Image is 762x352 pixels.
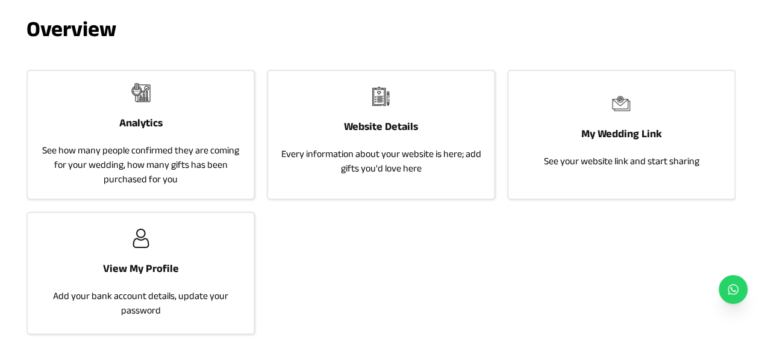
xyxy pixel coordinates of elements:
p: See your website link and start sharing [543,154,699,168]
h3: Analytics [119,114,163,131]
h3: Overview [27,17,735,41]
img: joyribbons [131,229,151,248]
img: joyribbons [611,94,631,113]
h3: Website Details [344,118,418,135]
h3: My Wedding Link [581,125,661,142]
a: joyribbonsAnalyticsSee how many people confirmed they are coming for your wedding, how many gifts... [27,70,255,200]
p: Add your bank account details, update your password [40,289,242,318]
img: joyribbons [371,87,390,106]
p: See how many people confirmed they are coming for your wedding, how many gifts has been purchased... [40,143,242,187]
p: Every information about your website is here; add gifts you'd love here [280,147,482,176]
a: joyribbonsMy Wedding LinkSee your website link and start sharing [507,70,735,200]
img: joyribbons [131,83,151,102]
a: joyribbonsView My ProfileAdd your bank account details, update your password [27,212,255,335]
a: joyribbonsWebsite DetailsEvery information about your website is here; add gifts you'd love here [267,70,495,200]
h3: View My Profile [103,260,179,277]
